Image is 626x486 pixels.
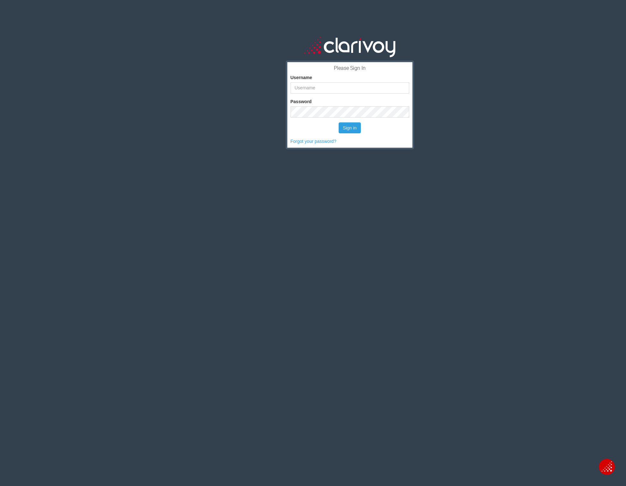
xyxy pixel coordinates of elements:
[291,139,336,144] a: Forgot your password?
[291,65,409,71] h3: Please Sign In
[304,35,395,58] img: clarivoy_whitetext_transbg.svg
[339,122,361,133] button: Sign in
[291,82,409,94] input: Username
[291,74,312,81] label: Username
[291,98,312,105] label: Password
